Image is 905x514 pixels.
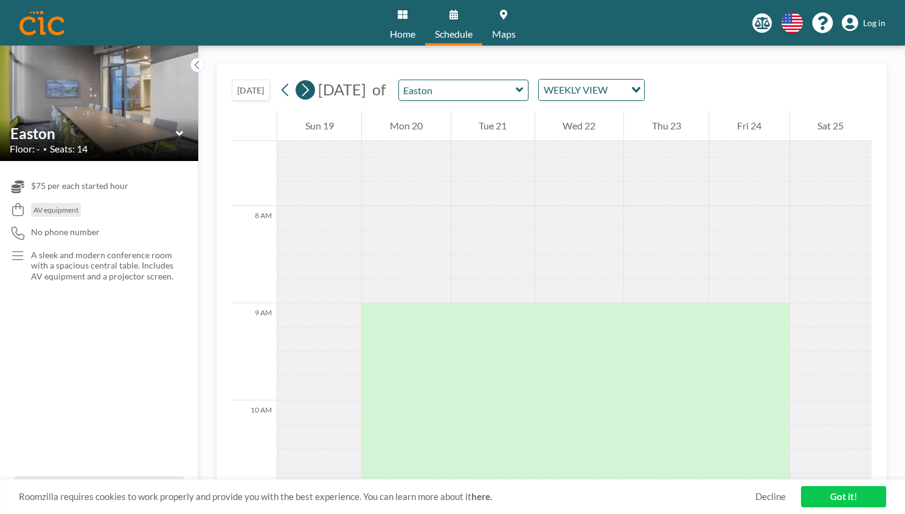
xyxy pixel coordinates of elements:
[19,491,755,502] span: Roomzilla requires cookies to work properly and provide you with the best experience. You can lea...
[277,111,361,141] div: Sun 19
[31,180,128,191] span: $75 per each started hour
[10,143,40,155] span: Floor: -
[539,80,644,100] div: Search for option
[842,15,886,32] a: Log in
[232,206,277,303] div: 8 AM
[232,400,277,498] div: 10 AM
[362,111,450,141] div: Mon 20
[755,491,786,502] a: Decline
[232,109,277,206] div: 7 AM
[435,29,473,39] span: Schedule
[19,11,64,35] img: organization-logo
[33,205,78,214] span: AV equipment
[390,29,415,39] span: Home
[50,143,88,155] span: Seats: 14
[15,476,184,499] button: All resources
[624,111,709,141] div: Thu 23
[232,303,277,400] div: 9 AM
[318,80,366,98] span: [DATE]
[31,227,100,238] span: No phone number
[10,125,176,142] input: Easton
[451,111,535,141] div: Tue 21
[492,29,516,39] span: Maps
[31,250,174,282] p: A sleek and modern conference room with a spacious central table. Includes AV equipment and a pro...
[43,145,47,153] span: •
[541,82,610,98] span: WEEKLY VIEW
[399,80,516,100] input: Easton
[372,80,386,99] span: of
[709,111,789,141] div: Fri 24
[790,111,872,141] div: Sat 25
[232,80,270,101] button: [DATE]
[801,486,886,507] a: Got it!
[611,82,624,98] input: Search for option
[535,111,623,141] div: Wed 22
[863,18,886,29] span: Log in
[471,491,492,502] a: here.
